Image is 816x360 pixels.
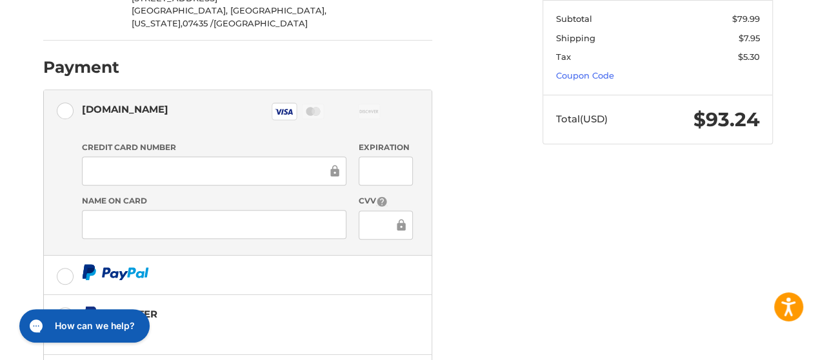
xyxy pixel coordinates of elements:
[556,33,595,43] span: Shipping
[104,303,351,325] div: Pay Later
[132,5,326,15] span: [GEOGRAPHIC_DATA], [GEOGRAPHIC_DATA],
[43,57,119,77] h2: Payment
[82,99,168,120] div: [DOMAIN_NAME]
[556,52,571,62] span: Tax
[82,195,346,207] label: Name on Card
[556,70,614,81] a: Coupon Code
[82,142,346,153] label: Credit Card Number
[82,328,352,339] iframe: PayPal Message 1
[556,14,592,24] span: Subtotal
[732,14,760,24] span: $79.99
[82,264,149,280] img: PayPal icon
[183,18,214,28] span: 07435 /
[693,108,760,131] span: $93.24
[359,142,412,153] label: Expiration
[739,33,760,43] span: $7.95
[214,18,308,28] span: [GEOGRAPHIC_DATA]
[13,305,154,347] iframe: Gorgias live chat messenger
[359,195,412,207] label: CVV
[738,52,760,62] span: $5.30
[132,18,183,28] span: [US_STATE],
[556,113,608,125] span: Total (USD)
